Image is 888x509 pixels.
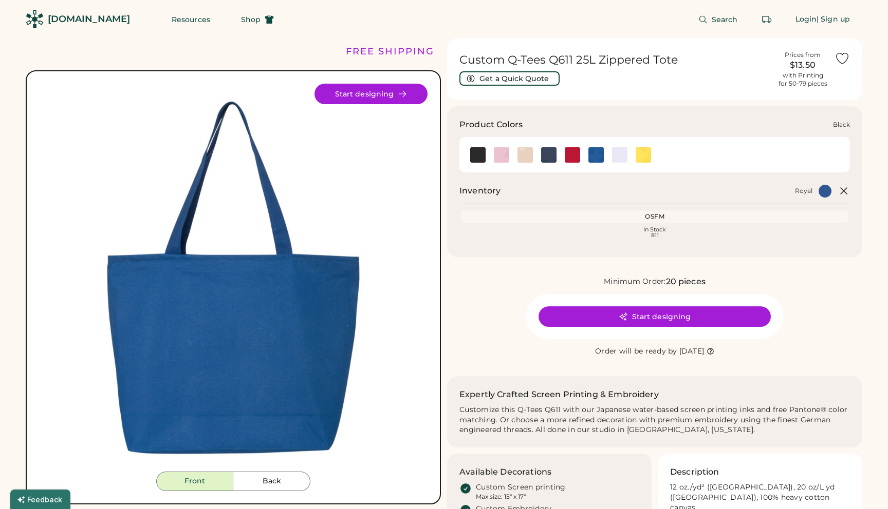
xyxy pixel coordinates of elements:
button: Get a Quick Quote [459,71,560,86]
div: Custom Screen printing [476,482,566,493]
div: Black [833,121,850,129]
div: Max size: 15" x 17" [476,493,526,501]
div: Login [795,14,817,25]
h3: Available Decorations [459,466,551,478]
h2: Inventory [459,185,501,197]
div: White [612,147,627,163]
div: Prices from [785,51,821,59]
div: Red [565,147,580,163]
div: [DOMAIN_NAME] [48,13,130,26]
span: Shop [241,16,261,23]
div: Customize this Q-Tees Q611 with our Japanese water-based screen printing inks and free Pantone® c... [459,405,850,436]
div: Navy [541,147,557,163]
img: Yellow Swatch Image [636,147,651,163]
div: Yellow [636,147,651,163]
img: Q611 - Royal Front Image [39,84,428,472]
img: Black Swatch Image [470,147,486,163]
div: Minimum Order: [604,277,666,287]
div: In Stock 811 [464,227,846,238]
img: Light Pink Swatch Image [494,147,509,163]
img: Navy Swatch Image [541,147,557,163]
button: Resources [159,9,223,30]
span: Search [712,16,738,23]
div: Light Pink [494,147,509,163]
img: Natural Swatch Image [517,147,533,163]
button: Retrieve an order [756,9,777,30]
img: White Swatch Image [612,147,627,163]
button: Back [233,472,310,491]
h1: Custom Q-Tees Q611 25L Zippered Tote [459,53,771,67]
button: Start designing [539,306,771,327]
iframe: Front Chat [839,463,883,507]
div: FREE SHIPPING [346,45,434,58]
div: OSFM [464,212,846,221]
div: Order will be ready by [595,346,677,357]
div: [DATE] [679,346,705,357]
div: Royal [588,147,604,163]
div: Royal [795,187,812,195]
button: Front [156,472,233,491]
button: Shop [229,9,286,30]
h3: Description [670,466,719,478]
div: Q611 Style Image [39,84,428,472]
div: 20 pieces [666,276,706,288]
div: with Printing for 50-79 pieces [779,71,827,88]
h3: Product Colors [459,119,523,131]
img: Rendered Logo - Screens [26,10,44,28]
img: Royal Swatch Image [588,147,604,163]
div: $13.50 [777,59,828,71]
img: Red Swatch Image [565,147,580,163]
h2: Expertly Crafted Screen Printing & Embroidery [459,388,659,401]
div: Natural [517,147,533,163]
button: Start designing [314,84,428,104]
button: Search [686,9,750,30]
div: Black [470,147,486,163]
div: | Sign up [817,14,850,25]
